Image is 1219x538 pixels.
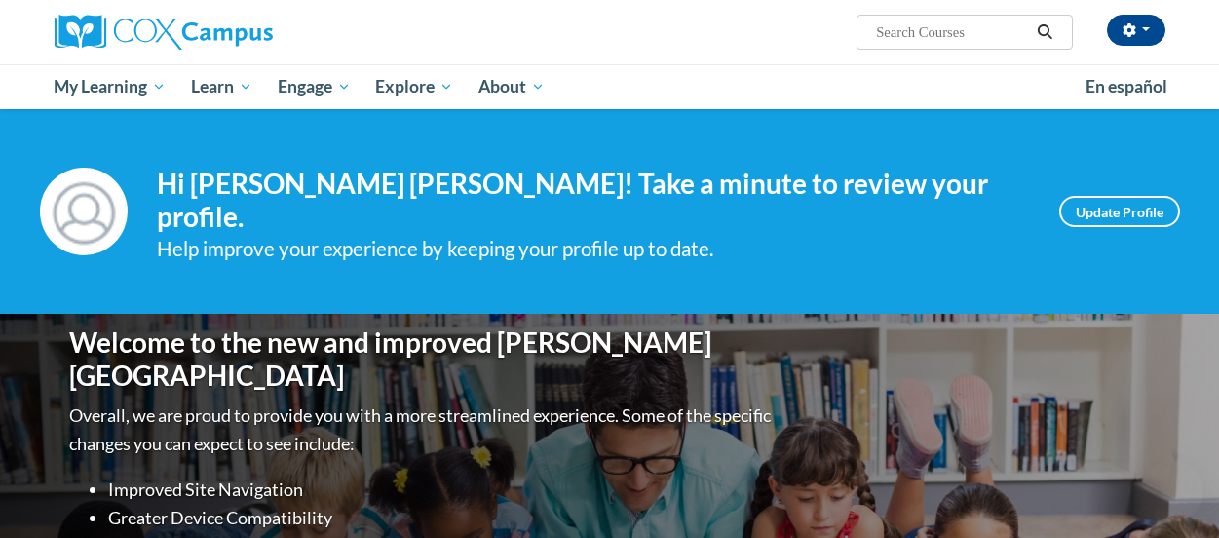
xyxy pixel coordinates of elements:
a: Engage [265,64,363,109]
button: Search [1030,20,1059,44]
span: My Learning [54,75,166,98]
a: En español [1073,66,1180,107]
div: Main menu [40,64,1180,109]
iframe: Button to launch messaging window [1141,460,1203,522]
span: Learn [191,75,252,98]
li: Improved Site Navigation [108,476,776,504]
a: Explore [362,64,466,109]
input: Search Courses [874,20,1030,44]
h1: Welcome to the new and improved [PERSON_NAME][GEOGRAPHIC_DATA] [69,327,776,392]
a: About [466,64,557,109]
a: Cox Campus [55,15,405,50]
div: Help improve your experience by keeping your profile up to date. [157,233,1030,265]
img: Profile Image [40,168,128,255]
p: Overall, we are proud to provide you with a more streamlined experience. Some of the specific cha... [69,402,776,458]
a: Learn [178,64,265,109]
button: Account Settings [1107,15,1165,46]
span: En español [1086,76,1167,96]
span: Explore [375,75,453,98]
h4: Hi [PERSON_NAME] [PERSON_NAME]! Take a minute to review your profile. [157,168,1030,233]
span: Engage [278,75,351,98]
li: Greater Device Compatibility [108,504,776,532]
a: My Learning [42,64,179,109]
span: About [478,75,545,98]
a: Update Profile [1059,196,1180,227]
img: Cox Campus [55,15,273,50]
